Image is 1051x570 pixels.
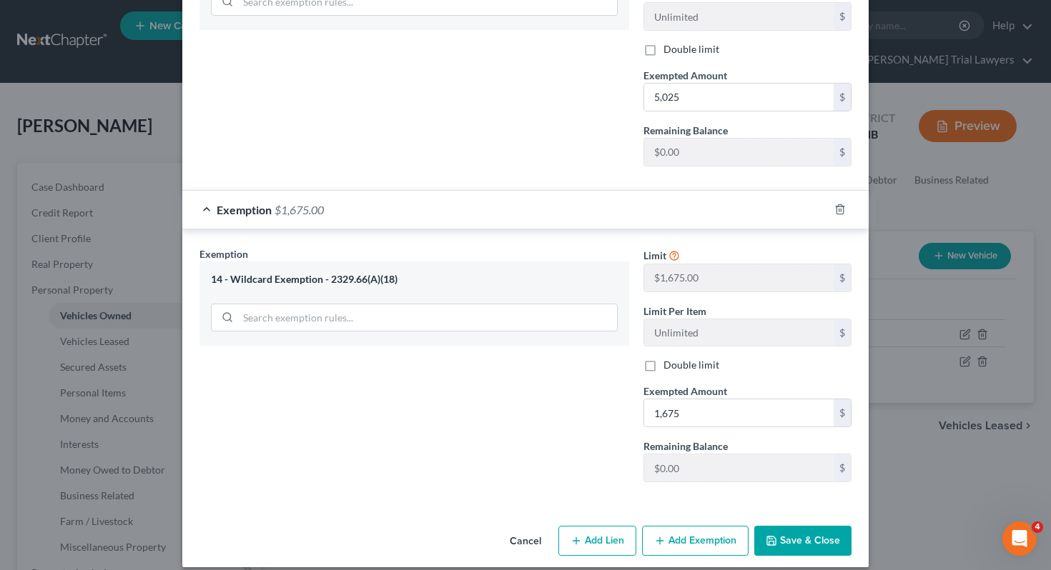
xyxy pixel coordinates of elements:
label: Limit Per Item [643,304,706,319]
input: -- [644,3,834,30]
span: Exemption [217,203,272,216]
div: $ [834,319,851,346]
span: Exempted Amount [643,69,727,81]
span: 4 [1032,521,1043,533]
span: Exempted Amount [643,385,727,397]
span: Limit [643,249,666,261]
span: $1,675.00 [275,203,324,216]
div: $ [834,84,851,111]
input: -- [644,264,834,291]
label: Double limit [663,42,719,56]
label: Double limit [663,358,719,372]
div: 14 - Wildcard Exemption - 2329.66(A)(18) [211,273,618,286]
label: Remaining Balance [643,123,728,138]
input: -- [644,319,834,346]
div: $ [834,264,851,291]
input: -- [644,454,834,481]
button: Add Lien [558,526,636,556]
input: -- [644,139,834,166]
button: Save & Close [754,526,852,556]
span: Exemption [199,248,248,260]
div: $ [834,399,851,426]
iframe: Intercom live chat [1002,521,1037,556]
div: $ [834,454,851,481]
div: $ [834,3,851,30]
input: 0.00 [644,84,834,111]
button: Add Exemption [642,526,749,556]
input: 0.00 [644,399,834,426]
input: Search exemption rules... [238,304,617,331]
label: Remaining Balance [643,439,728,454]
div: $ [834,139,851,166]
button: Cancel [498,527,553,556]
